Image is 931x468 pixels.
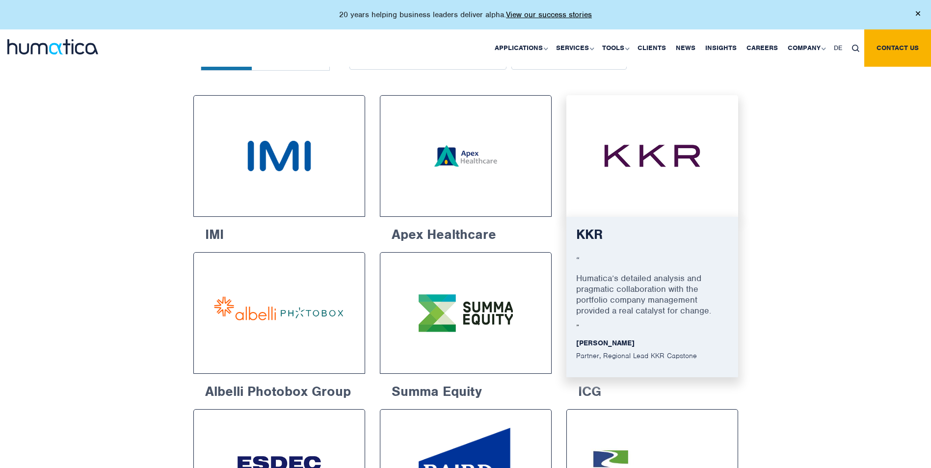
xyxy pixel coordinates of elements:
[490,29,551,67] a: Applications
[742,29,783,67] a: Careers
[551,29,597,67] a: Services
[834,44,842,52] span: DE
[339,10,592,20] p: 20 years helping business leaders deliver alpha.
[576,273,728,323] p: Humatica’s detailed analysis and pragmatic collaboration with the portfolio company management pr...
[7,39,98,54] img: logo
[506,10,592,20] a: View our success stories
[783,29,829,67] a: Company
[633,29,671,67] a: Clients
[380,217,552,248] h6: Apex Healthcare
[852,45,859,52] img: search_icon
[864,29,931,67] a: Contact us
[576,227,728,251] h6: KKR
[380,374,552,405] h6: Summa Equity
[566,217,738,377] div: ”
[700,29,742,67] a: Insights
[566,374,738,405] h6: ICG
[212,114,346,198] img: IMI
[576,255,728,273] p: “
[671,29,700,67] a: News
[585,113,720,199] img: KKR
[212,271,346,355] img: Albelli Photobox Group
[576,351,728,364] h4: Partner, Regional Lead KKR Capstone
[424,114,508,198] img: Apex Healthcare
[193,374,365,405] h6: Albelli Photobox Group
[597,29,633,67] a: Tools
[193,217,365,248] h6: IMI
[576,338,728,347] h5: [PERSON_NAME]
[399,271,533,355] img: Summa Equity
[829,29,847,67] a: DE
